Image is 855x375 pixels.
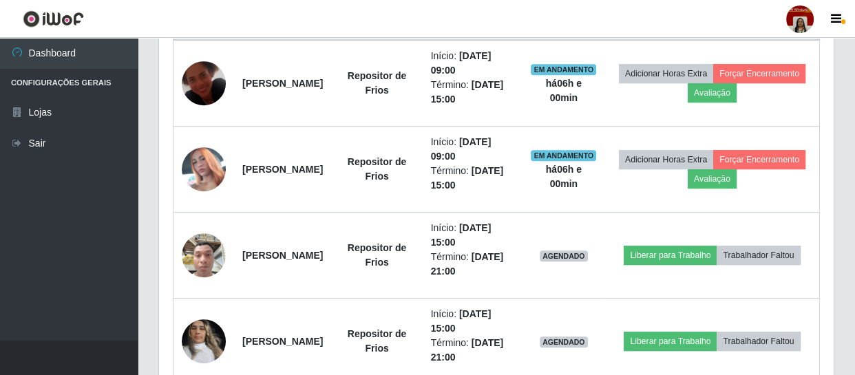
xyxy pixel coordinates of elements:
[242,164,323,175] strong: [PERSON_NAME]
[431,222,492,248] time: [DATE] 15:00
[431,308,492,334] time: [DATE] 15:00
[717,332,800,351] button: Trabalhador Faltou
[546,164,582,189] strong: há 06 h e 00 min
[531,150,596,161] span: EM ANDAMENTO
[431,250,514,279] li: Término:
[717,246,800,265] button: Trabalhador Faltou
[624,332,717,351] button: Liberar para Trabalho
[23,10,84,28] img: CoreUI Logo
[540,250,588,261] span: AGENDADO
[688,83,737,103] button: Avaliação
[431,49,514,78] li: Início:
[242,78,323,89] strong: [PERSON_NAME]
[713,150,805,169] button: Forçar Encerramento
[713,64,805,83] button: Forçar Encerramento
[546,78,582,103] strong: há 06 h e 00 min
[431,221,514,250] li: Início:
[348,242,407,268] strong: Repositor de Frios
[431,78,514,107] li: Término:
[242,250,323,261] strong: [PERSON_NAME]
[624,246,717,265] button: Liberar para Trabalho
[431,164,514,193] li: Término:
[619,64,713,83] button: Adicionar Horas Extra
[619,150,713,169] button: Adicionar Horas Extra
[531,64,596,75] span: EM ANDAMENTO
[431,307,514,336] li: Início:
[688,169,737,189] button: Avaliação
[182,130,226,208] img: 1757281587006.jpeg
[348,70,407,96] strong: Repositor de Frios
[540,336,588,347] span: AGENDADO
[431,50,492,76] time: [DATE] 09:00
[242,336,323,347] strong: [PERSON_NAME]
[348,328,407,354] strong: Repositor de Frios
[431,136,492,162] time: [DATE] 09:00
[431,135,514,164] li: Início:
[182,226,226,284] img: 1748792170326.jpeg
[348,156,407,182] strong: Repositor de Frios
[431,336,514,365] li: Término:
[182,312,226,370] img: 1744396836120.jpeg
[182,44,226,122] img: 1727350005850.jpeg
